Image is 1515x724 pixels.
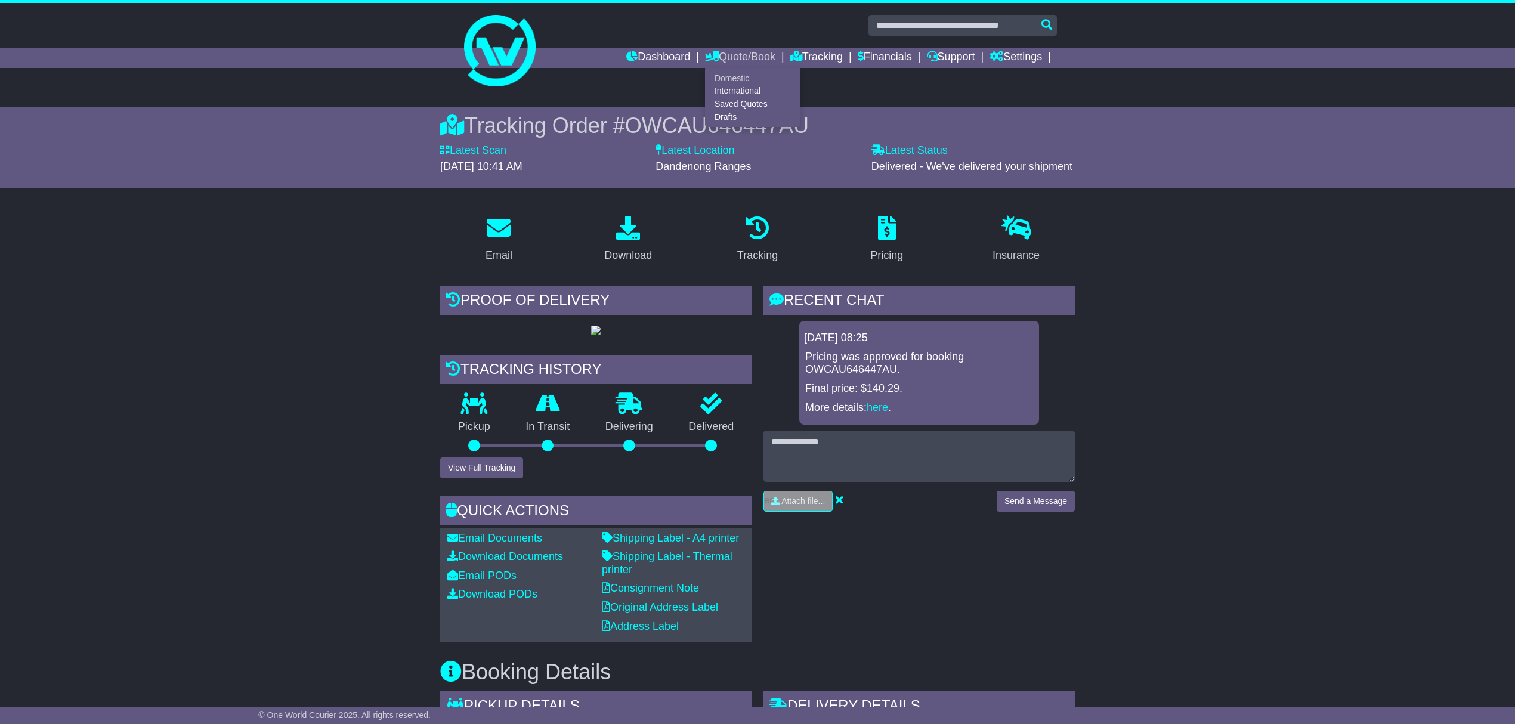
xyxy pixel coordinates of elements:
a: Shipping Label - A4 printer [602,532,739,544]
p: Delivering [588,420,671,434]
a: Email Documents [447,532,542,544]
span: OWCAU646447AU [625,113,809,138]
img: GetPodImage [591,326,601,335]
a: Tracking [729,212,786,268]
a: Support [927,48,975,68]
a: Insurance [985,212,1047,268]
div: [DATE] 08:25 [804,332,1034,345]
p: Pickup [440,420,508,434]
a: Settings [990,48,1042,68]
a: Download [596,212,660,268]
div: Insurance [993,247,1040,264]
div: Quick Actions [440,496,752,528]
label: Latest Scan [440,144,506,157]
a: Email [478,212,520,268]
a: Email PODs [447,570,517,581]
div: Quote/Book [705,68,800,127]
div: Tracking Order # [440,113,1075,138]
a: Financials [858,48,912,68]
a: Saved Quotes [706,98,800,111]
a: Domestic [706,72,800,85]
a: Drafts [706,110,800,123]
a: Consignment Note [602,582,699,594]
span: Delivered - We've delivered your shipment [871,160,1072,172]
a: Download Documents [447,550,563,562]
p: Delivered [671,420,752,434]
h3: Booking Details [440,660,1075,684]
a: Pricing [862,212,911,268]
a: Original Address Label [602,601,718,613]
a: Dashboard [626,48,690,68]
a: Download PODs [447,588,537,600]
label: Latest Status [871,144,948,157]
p: More details: . [805,401,1033,414]
div: RECENT CHAT [763,286,1075,318]
div: Delivery Details [763,691,1075,723]
a: Tracking [790,48,843,68]
div: Download [604,247,652,264]
div: Tracking [737,247,778,264]
p: In Transit [508,420,588,434]
span: [DATE] 10:41 AM [440,160,522,172]
a: here [867,401,888,413]
span: © One World Courier 2025. All rights reserved. [258,710,431,720]
span: Dandenong Ranges [656,160,751,172]
div: Tracking history [440,355,752,387]
div: Email [486,247,512,264]
div: Pricing [870,247,903,264]
button: View Full Tracking [440,457,523,478]
p: Final price: $140.29. [805,382,1033,395]
div: Proof of Delivery [440,286,752,318]
button: Send a Message [997,491,1075,512]
a: International [706,85,800,98]
label: Latest Location [656,144,734,157]
div: Pickup Details [440,691,752,723]
p: Pricing was approved for booking OWCAU646447AU. [805,351,1033,376]
a: Address Label [602,620,679,632]
a: Quote/Book [705,48,775,68]
a: Shipping Label - Thermal printer [602,550,732,576]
